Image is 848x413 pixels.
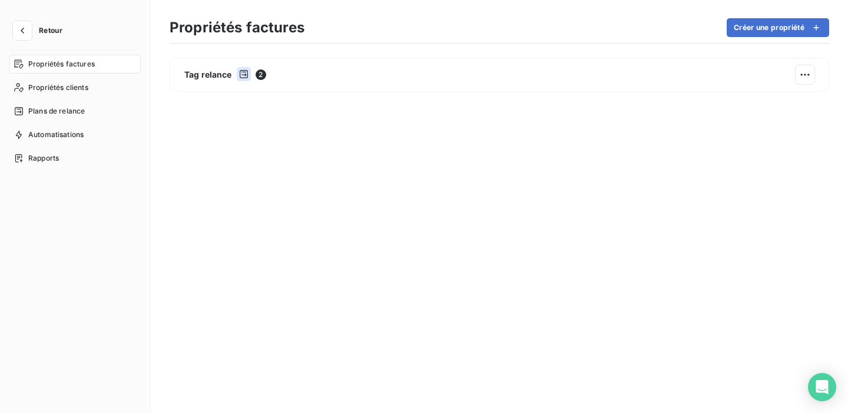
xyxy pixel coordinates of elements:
span: 2 [256,69,266,80]
span: Propriétés factures [28,59,95,69]
button: Créer une propriété [727,18,829,37]
span: Rapports [28,153,59,164]
a: Automatisations [9,125,141,144]
span: Propriétés clients [28,82,88,93]
span: Automatisations [28,129,84,140]
span: Plans de relance [28,106,85,116]
a: Propriétés factures [9,55,141,74]
span: Retour [39,27,62,34]
a: Rapports [9,149,141,168]
span: Tag relance [184,69,232,81]
a: Propriétés clients [9,78,141,97]
div: Open Intercom Messenger [808,373,836,401]
button: Retour [9,21,72,40]
a: Plans de relance [9,102,141,121]
h3: Propriétés factures [170,17,304,38]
